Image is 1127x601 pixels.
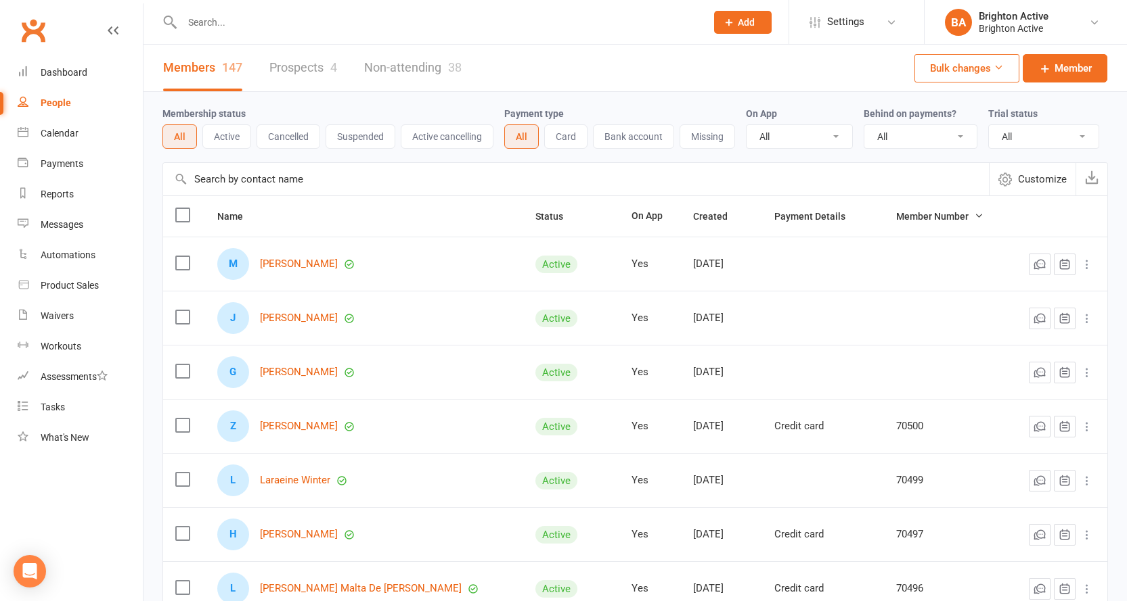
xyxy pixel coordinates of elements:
div: [DATE] [693,529,750,540]
div: Open Intercom Messenger [14,555,46,587]
div: Active [535,526,577,544]
a: Payments [18,149,143,179]
div: Dashboard [41,67,87,78]
label: Behind on payments? [864,108,956,119]
a: Member [1023,54,1107,82]
div: Waivers [41,310,74,321]
div: Yes [632,312,668,324]
div: [DATE] [693,312,750,324]
div: Z [217,410,249,442]
a: What's New [18,423,143,453]
button: Member Number [896,208,984,224]
input: Search... [178,13,697,32]
span: Created [693,211,743,222]
button: Active [202,124,251,149]
div: Payments [41,158,83,169]
label: On App [746,108,777,119]
div: [DATE] [693,258,750,270]
div: [DATE] [693,420,750,432]
a: Tasks [18,392,143,423]
label: Trial status [988,108,1038,119]
div: Reports [41,189,74,199]
div: Credit card [774,529,872,540]
span: Name [217,211,258,222]
a: [PERSON_NAME] [260,420,338,432]
div: H [217,519,249,550]
div: Active [535,364,577,381]
button: Name [217,208,258,224]
span: Add [738,17,755,28]
a: Workouts [18,331,143,362]
a: Non-attending38 [364,45,462,91]
div: Brighton Active [979,22,1048,34]
button: Active cancelling [401,124,493,149]
button: Created [693,208,743,224]
a: Assessments [18,362,143,392]
div: Automations [41,249,95,260]
div: What's New [41,432,89,443]
div: Workouts [41,341,81,352]
div: Yes [632,258,668,270]
div: 4 [330,60,337,74]
a: Waivers [18,301,143,331]
div: Active [535,256,577,273]
a: [PERSON_NAME] [260,529,338,540]
a: [PERSON_NAME] [260,258,338,270]
div: [DATE] [693,583,750,594]
a: Prospects4 [269,45,337,91]
div: Yes [632,529,668,540]
a: Laraeine Winter [260,475,330,486]
button: Card [544,124,588,149]
input: Search by contact name [163,163,989,195]
div: 70496 [896,583,995,594]
a: Members147 [163,45,242,91]
div: BA [945,9,972,36]
label: Payment type [504,108,564,119]
a: [PERSON_NAME] [260,366,338,378]
div: [DATE] [693,475,750,486]
div: Product Sales [41,280,99,291]
span: Status [535,211,578,222]
div: G [217,356,249,388]
div: People [41,97,71,108]
button: Missing [680,124,735,149]
th: On App [619,196,680,237]
a: People [18,88,143,118]
button: Bulk changes [914,54,1019,82]
div: Assessments [41,371,108,382]
div: Credit card [774,583,872,594]
a: Automations [18,240,143,270]
div: Messages [41,219,83,230]
div: Yes [632,420,668,432]
div: Active [535,310,577,327]
div: 70497 [896,529,995,540]
span: Member Number [896,211,984,222]
a: [PERSON_NAME] [260,312,338,324]
button: Add [714,11,772,34]
div: M [217,248,249,280]
a: Messages [18,210,143,240]
div: Calendar [41,128,79,139]
div: Active [535,418,577,435]
div: J [217,302,249,334]
div: Active [535,472,577,489]
span: Customize [1018,171,1067,187]
div: Credit card [774,420,872,432]
div: Active [535,580,577,598]
a: [PERSON_NAME] Malta De [PERSON_NAME] [260,583,462,594]
div: 38 [448,60,462,74]
span: Payment Details [774,211,860,222]
button: Cancelled [257,124,320,149]
div: Yes [632,583,668,594]
div: [DATE] [693,366,750,378]
div: 147 [222,60,242,74]
button: All [162,124,197,149]
div: Brighton Active [979,10,1048,22]
div: Tasks [41,402,65,412]
button: Suspended [326,124,395,149]
a: Clubworx [16,14,50,47]
a: Product Sales [18,270,143,301]
label: Membership status [162,108,246,119]
div: 70499 [896,475,995,486]
div: L [217,464,249,496]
